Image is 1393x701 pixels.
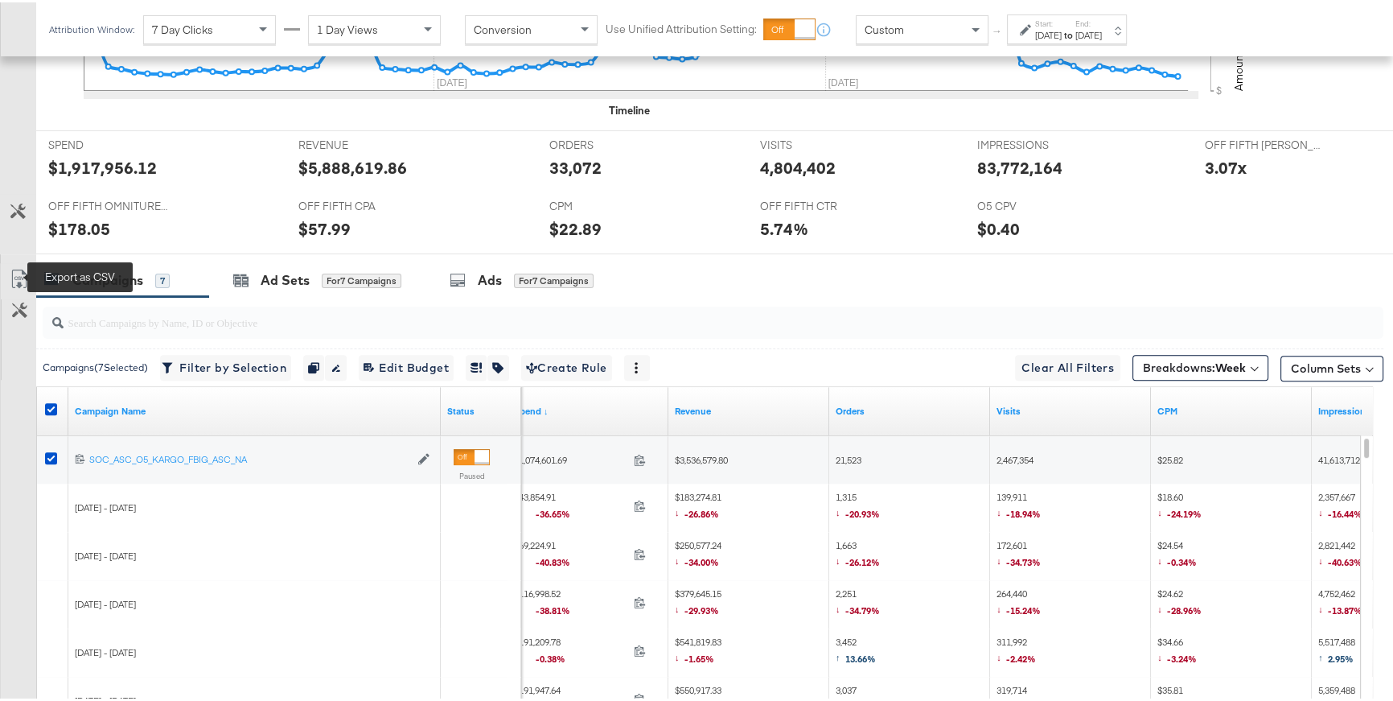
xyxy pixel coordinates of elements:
div: Timeline [609,101,650,116]
span: 5,517,488 [1318,633,1355,666]
span: ↓ [836,504,845,516]
span: $250,577.24 [675,537,721,570]
div: Campaigns ( 7 Selected) [43,358,148,373]
span: -29.93% [684,602,719,614]
span: 264,440 [996,585,1041,618]
span: ↓ [514,600,536,612]
span: -1.65% [684,650,714,662]
span: -0.38% [536,650,577,662]
div: $5,888,619.86 [298,154,407,177]
span: ↑ [836,649,845,661]
span: -20.93% [845,505,880,518]
a: SOC_ASC_O5_KARGO_FBIG_ASC_NA [89,451,409,464]
span: IMPRESSIONS [977,135,1098,151]
span: 2,467,354 [996,452,1033,464]
span: Filter by Selection [165,356,286,376]
span: 1,315 [836,489,880,522]
span: -18.94% [1006,505,1041,518]
span: $24.54 [1157,537,1197,570]
div: $178.05 [48,215,110,238]
div: Ad Sets [261,269,310,287]
span: $541,819.83 [675,633,721,666]
a: Omniture Revenue [675,402,823,415]
div: $0.40 [977,215,1020,238]
span: 41,613,712 [1318,452,1360,464]
span: ↓ [1157,504,1167,516]
span: ↓ [675,649,684,661]
span: Breakdowns: [1143,357,1246,373]
span: -26.12% [845,554,880,566]
span: -34.00% [684,554,719,566]
span: Edit Budget [364,356,449,376]
span: -40.83% [536,554,582,566]
span: OFF FIFTH CPA [298,196,419,212]
span: ↓ [996,600,1006,612]
span: $379,645.15 [675,585,721,618]
button: Filter by Selection [160,353,291,378]
span: OFF FIFTH OMNITURE AOV [48,196,169,212]
span: $116,998.52 [514,585,627,618]
span: ↓ [514,552,536,564]
span: 13.66% [845,650,876,662]
strong: to [1062,27,1075,39]
a: The average cost you've paid to have 1,000 impressions of your ad. [1157,402,1305,415]
a: Omniture Orders [836,402,984,415]
span: ↑ [1318,649,1328,661]
span: Clear All Filters [1021,356,1114,376]
span: 2,821,442 [1318,537,1362,570]
span: $24.62 [1157,585,1202,618]
span: ↓ [1318,600,1328,612]
label: Start: [1035,16,1062,27]
span: $1,074,601.69 [514,452,627,464]
span: 1 Day Views [317,20,378,35]
span: ↓ [1318,552,1328,564]
a: Shows the current state of your Ad Campaign. [447,402,515,415]
div: 5.74% [760,215,808,238]
span: Create Rule [526,356,607,376]
span: $18.60 [1157,489,1202,522]
span: 139,911 [996,489,1041,522]
label: End: [1075,16,1102,27]
span: ↓ [675,504,684,516]
div: 3.07x [1205,154,1247,177]
span: 1,663 [836,537,880,570]
button: Column Sets [1280,353,1383,379]
span: REVENUE [298,135,419,151]
span: SPEND [48,135,169,151]
div: 83,772,164 [977,154,1062,177]
text: Amount (USD) [1231,18,1246,89]
span: $34.66 [1157,633,1197,666]
div: $22.89 [549,215,602,238]
div: 7 [155,271,170,286]
span: -0.34% [1167,554,1197,566]
span: $43,854.91 [514,489,627,522]
span: $25.82 [1157,452,1183,464]
span: O5 CPV [977,196,1098,212]
span: ORDERS [549,135,670,151]
span: [DATE] - [DATE] [75,499,136,511]
div: 4,804,402 [760,154,836,177]
label: Use Unified Attribution Setting: [606,19,757,35]
span: CPM [549,196,670,212]
span: [DATE] - [DATE] [75,596,136,608]
span: ↓ [675,600,684,612]
span: 4,752,462 [1318,585,1362,618]
a: The total amount spent to date. [514,402,662,415]
span: ↓ [996,649,1006,661]
input: Search Campaigns by Name, ID or Objective [64,298,1262,329]
div: $1,917,956.12 [48,154,157,177]
a: Omniture Visits [996,402,1144,415]
span: ↓ [514,504,536,516]
div: $57.99 [298,215,351,238]
div: [DATE] [1035,27,1062,39]
label: Paused [454,468,490,479]
span: -28.96% [1167,602,1202,614]
span: ↑ [990,27,1005,33]
span: -13.87% [1328,602,1362,614]
span: OFF FIFTH CTR [760,196,881,212]
span: ↓ [996,552,1006,564]
span: $183,274.81 [675,489,721,522]
div: Campaigns [72,269,143,287]
span: 7 Day Clicks [152,20,213,35]
span: ↓ [1157,552,1167,564]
